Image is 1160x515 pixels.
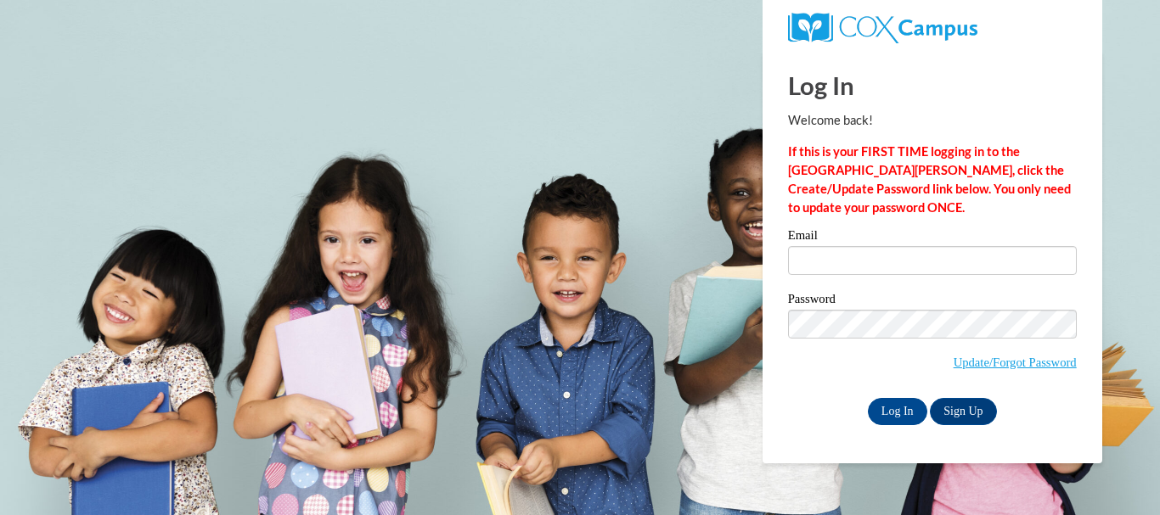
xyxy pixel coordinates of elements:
p: Welcome back! [788,111,1077,130]
label: Password [788,293,1077,310]
img: COX Campus [788,13,977,43]
label: Email [788,229,1077,246]
a: Sign Up [930,398,996,425]
h1: Log In [788,68,1077,103]
a: COX Campus [788,20,977,34]
strong: If this is your FIRST TIME logging in to the [GEOGRAPHIC_DATA][PERSON_NAME], click the Create/Upd... [788,144,1071,215]
a: Update/Forgot Password [954,355,1077,369]
input: Log In [868,398,927,425]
